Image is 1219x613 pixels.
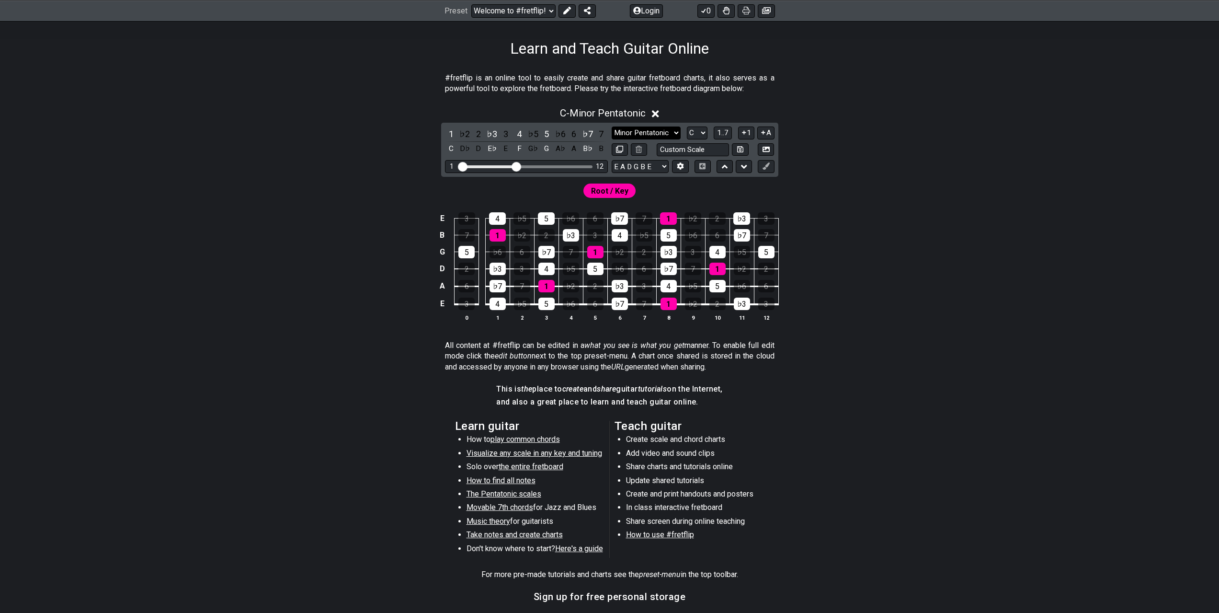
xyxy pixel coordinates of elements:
th: 8 [656,312,681,323]
em: tutorials [638,384,667,393]
li: for guitarists [467,516,603,530]
th: 10 [705,312,729,323]
div: 4 [489,212,506,225]
span: Movable 7th chords [467,503,533,512]
th: 2 [510,312,534,323]
h2: Learn guitar [455,421,605,431]
select: Preset [471,4,556,17]
div: 5 [538,212,555,225]
div: 6 [636,263,652,275]
li: Share screen during online teaching [626,516,763,530]
div: ♭6 [612,263,628,275]
span: Preset [444,6,467,15]
li: Create and print handouts and posters [626,489,763,502]
span: How to use #fretflip [626,530,694,539]
button: 1..7 [714,127,732,139]
div: ♭5 [513,212,530,225]
div: 3 [458,212,475,225]
div: ♭7 [611,212,628,225]
li: Don't know where to start? [467,544,603,557]
div: 2 [458,263,475,275]
div: 2 [636,246,652,258]
button: Move down [736,160,752,173]
div: ♭2 [514,229,530,242]
div: 2 [587,280,604,292]
div: ♭7 [538,246,555,258]
span: How to find all notes [467,476,535,485]
th: 9 [681,312,705,323]
th: 5 [583,312,607,323]
div: ♭3 [490,263,506,275]
em: share [597,384,616,393]
td: E [436,295,448,313]
button: Create image [758,4,775,17]
div: 6 [587,212,604,225]
div: 5 [587,263,604,275]
th: 0 [455,312,479,323]
span: First enable full edit mode to edit [591,184,628,198]
div: 12 [596,162,604,171]
div: ♭3 [612,280,628,292]
div: ♭5 [636,229,652,242]
div: ♭6 [562,212,579,225]
select: Tuning [612,160,669,173]
div: toggle scale degree [513,127,525,140]
div: toggle scale degree [540,127,553,140]
div: ♭5 [514,298,530,310]
div: 7 [514,280,530,292]
div: toggle pitch class [540,142,553,155]
div: 3 [587,229,604,242]
button: Edit Preset [558,4,576,17]
li: In class interactive fretboard [626,502,763,516]
div: 1 [661,298,677,310]
span: The Pentatonic scales [467,489,541,498]
div: ♭2 [734,263,750,275]
div: 2 [709,298,726,310]
div: ♭3 [734,298,750,310]
em: create [562,384,583,393]
li: for Jazz and Blues [467,502,603,516]
div: toggle scale degree [595,127,607,140]
div: toggle scale degree [568,127,580,140]
div: toggle pitch class [445,142,457,155]
div: 3 [758,212,775,225]
li: Update shared tutorials [626,475,763,489]
li: Add video and sound clips [626,448,763,462]
li: How to [467,434,603,448]
div: toggle pitch class [513,142,525,155]
div: toggle scale degree [581,127,594,140]
div: 4 [612,229,628,242]
div: ♭3 [563,229,579,242]
em: the [521,384,532,393]
th: 3 [534,312,558,323]
div: 3 [685,246,701,258]
em: edit button [495,351,532,360]
div: 6 [587,298,604,310]
div: 7 [636,298,652,310]
button: Login [630,4,663,17]
span: 1..7 [717,128,729,137]
div: ♭2 [563,280,579,292]
div: toggle scale degree [486,127,498,140]
span: Take notes and create charts [467,530,563,539]
div: 4 [709,246,726,258]
span: C - Minor Pentatonic [560,107,646,119]
div: 2 [709,212,726,225]
div: toggle pitch class [500,142,512,155]
div: 4 [490,298,506,310]
th: 11 [729,312,754,323]
div: ♭6 [490,246,506,258]
button: Copy [612,143,628,156]
em: what you see is what you get [584,341,684,350]
div: toggle scale degree [458,127,471,140]
button: Store user defined scale [732,143,748,156]
div: 1 [538,280,555,292]
span: Here's a guide [555,544,603,553]
span: the entire fretboard [499,462,563,471]
div: 6 [514,246,530,258]
div: ♭7 [734,229,750,242]
div: ♭6 [563,298,579,310]
button: Delete [631,143,647,156]
div: ♭5 [734,246,750,258]
span: Visualize any scale in any key and tuning [467,449,602,458]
